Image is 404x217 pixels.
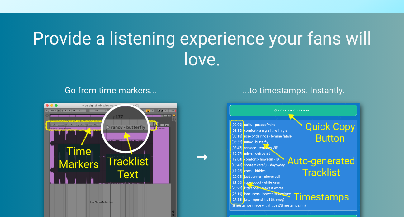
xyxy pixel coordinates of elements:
iframe: Drift Widget Chat Controller [373,186,397,210]
h3: ...to timestamps. Instantly. [212,85,375,96]
h2: Provide a listening experience your fans will love. [15,28,389,70]
h3: Go from time markers... [29,85,192,96]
